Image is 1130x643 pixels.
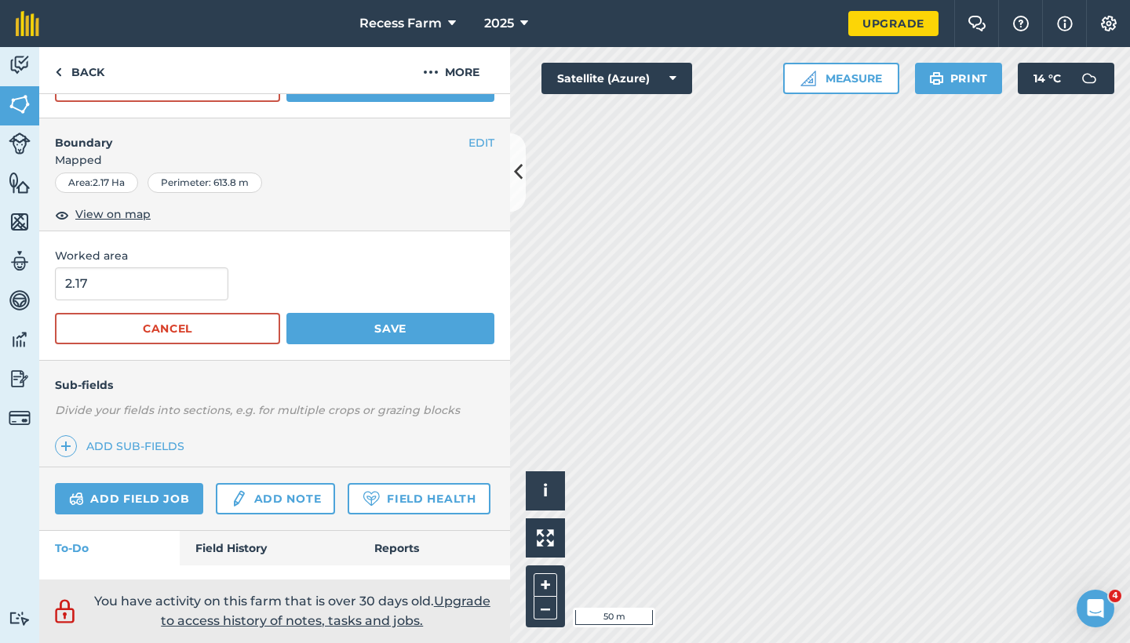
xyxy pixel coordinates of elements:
iframe: Intercom live chat [1077,590,1114,627]
button: i [526,471,565,510]
button: Save [286,313,494,344]
button: Measure [783,63,899,94]
a: Reports [359,531,510,565]
span: 14 ° C [1033,63,1061,94]
img: svg+xml;base64,PHN2ZyB4bWxucz0iaHR0cDovL3d3dy53My5vcmcvMjAwMC9zdmciIHdpZHRoPSI5IiBoZWlnaHQ9IjI0Ii... [55,63,62,82]
a: Back [39,47,120,93]
img: svg+xml;base64,PHN2ZyB4bWxucz0iaHR0cDovL3d3dy53My5vcmcvMjAwMC9zdmciIHdpZHRoPSIxOSIgaGVpZ2h0PSIyNC... [929,69,944,88]
h4: Sub-fields [39,376,510,394]
img: svg+xml;base64,PD94bWwgdmVyc2lvbj0iMS4wIiBlbmNvZGluZz0idXRmLTgiPz4KPCEtLSBHZW5lcmF0b3I6IEFkb2JlIE... [9,407,31,429]
button: More [392,47,510,93]
img: A cog icon [1099,16,1118,31]
button: Print [915,63,1003,94]
button: View on map [55,205,151,224]
span: View on map [75,205,151,223]
img: svg+xml;base64,PD94bWwgdmVyc2lvbj0iMS4wIiBlbmNvZGluZz0idXRmLTgiPz4KPCEtLSBHZW5lcmF0b3I6IEFkb2JlIE... [9,289,31,312]
h4: Boundary [39,118,468,151]
p: You have activity on this farm that is over 30 days old. [86,591,498,631]
span: i [543,481,548,500]
em: Divide your fields into sections, e.g. for multiple crops or grazing blocks [55,403,460,417]
img: svg+xml;base64,PD94bWwgdmVyc2lvbj0iMS4wIiBlbmNvZGluZz0idXRmLTgiPz4KPCEtLSBHZW5lcmF0b3I6IEFkb2JlIE... [230,489,247,508]
img: svg+xml;base64,PHN2ZyB4bWxucz0iaHR0cDovL3d3dy53My5vcmcvMjAwMC9zdmciIHdpZHRoPSI1NiIgaGVpZ2h0PSI2MC... [9,171,31,194]
button: – [534,597,557,619]
img: svg+xml;base64,PD94bWwgdmVyc2lvbj0iMS4wIiBlbmNvZGluZz0idXRmLTgiPz4KPCEtLSBHZW5lcmF0b3I6IEFkb2JlIE... [1073,63,1105,94]
img: svg+xml;base64,PD94bWwgdmVyc2lvbj0iMS4wIiBlbmNvZGluZz0idXRmLTgiPz4KPCEtLSBHZW5lcmF0b3I6IEFkb2JlIE... [9,328,31,351]
a: Add sub-fields [55,435,191,457]
div: Perimeter : 613.8 m [148,173,262,193]
a: Field History [180,531,358,565]
button: Cancel [55,313,280,344]
img: svg+xml;base64,PHN2ZyB4bWxucz0iaHR0cDovL3d3dy53My5vcmcvMjAwMC9zdmciIHdpZHRoPSIxNyIgaGVpZ2h0PSIxNy... [1057,14,1073,33]
img: svg+xml;base64,PD94bWwgdmVyc2lvbj0iMS4wIiBlbmNvZGluZz0idXRmLTgiPz4KPCEtLSBHZW5lcmF0b3I6IEFkb2JlIE... [69,489,84,508]
img: svg+xml;base64,PD94bWwgdmVyc2lvbj0iMS4wIiBlbmNvZGluZz0idXRmLTgiPz4KPCEtLSBHZW5lcmF0b3I6IEFkb2JlIE... [9,611,31,626]
button: Satellite (Azure) [541,63,692,94]
img: svg+xml;base64,PHN2ZyB4bWxucz0iaHR0cDovL3d3dy53My5vcmcvMjAwMC9zdmciIHdpZHRoPSIyMCIgaGVpZ2h0PSIyNC... [423,63,439,82]
img: fieldmargin Logo [16,11,39,36]
img: svg+xml;base64,PHN2ZyB4bWxucz0iaHR0cDovL3d3dy53My5vcmcvMjAwMC9zdmciIHdpZHRoPSIxOCIgaGVpZ2h0PSIyNC... [55,205,69,224]
img: Four arrows, one pointing top left, one top right, one bottom right and the last bottom left [537,529,554,547]
img: svg+xml;base64,PHN2ZyB4bWxucz0iaHR0cDovL3d3dy53My5vcmcvMjAwMC9zdmciIHdpZHRoPSI1NiIgaGVpZ2h0PSI2MC... [9,93,31,116]
span: Mapped [39,151,510,169]
img: A question mark icon [1012,16,1030,31]
a: Add note [216,483,335,514]
img: Ruler icon [800,71,816,86]
img: Two speech bubbles overlapping with the left bubble in the forefront [968,16,986,31]
span: Worked area [55,247,494,264]
span: 2025 [484,14,514,33]
img: svg+xml;base64,PD94bWwgdmVyc2lvbj0iMS4wIiBlbmNvZGluZz0idXRmLTgiPz4KPCEtLSBHZW5lcmF0b3I6IEFkb2JlIE... [9,133,31,154]
img: svg+xml;base64,PD94bWwgdmVyc2lvbj0iMS4wIiBlbmNvZGluZz0idXRmLTgiPz4KPCEtLSBHZW5lcmF0b3I6IEFkb2JlIE... [9,367,31,391]
button: + [534,573,557,597]
img: svg+xml;base64,PHN2ZyB4bWxucz0iaHR0cDovL3d3dy53My5vcmcvMjAwMC9zdmciIHdpZHRoPSI1NiIgaGVpZ2h0PSI2MC... [9,210,31,234]
img: svg+xml;base64,PD94bWwgdmVyc2lvbj0iMS4wIiBlbmNvZGluZz0idXRmLTgiPz4KPCEtLSBHZW5lcmF0b3I6IEFkb2JlIE... [9,249,31,273]
a: Field Health [348,483,490,514]
img: svg+xml;base64,PD94bWwgdmVyc2lvbj0iMS4wIiBlbmNvZGluZz0idXRmLTgiPz4KPCEtLSBHZW5lcmF0b3I6IEFkb2JlIE... [51,597,78,626]
span: Recess Farm [359,14,442,33]
span: 4 [1109,590,1121,602]
img: svg+xml;base64,PD94bWwgdmVyc2lvbj0iMS4wIiBlbmNvZGluZz0idXRmLTgiPz4KPCEtLSBHZW5lcmF0b3I6IEFkb2JlIE... [9,53,31,77]
a: Add field job [55,483,203,514]
div: Area : 2.17 Ha [55,173,138,193]
a: To-Do [39,531,180,565]
button: EDIT [468,134,494,151]
button: 14 °C [1018,63,1114,94]
a: Upgrade [848,11,939,36]
img: svg+xml;base64,PHN2ZyB4bWxucz0iaHR0cDovL3d3dy53My5vcmcvMjAwMC9zdmciIHdpZHRoPSIxNCIgaGVpZ2h0PSIyNC... [60,437,71,456]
